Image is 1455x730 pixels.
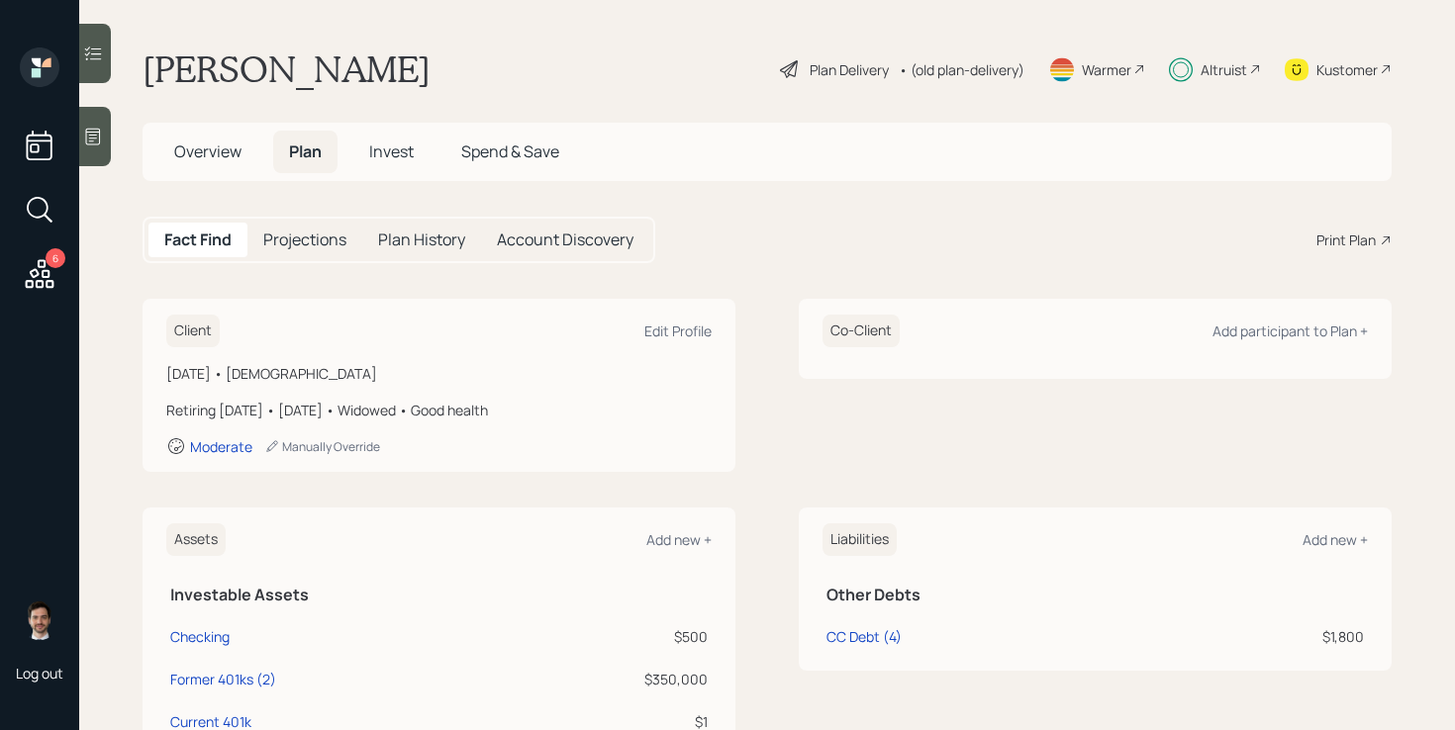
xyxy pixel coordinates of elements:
div: $500 [527,626,708,647]
span: Invest [369,140,414,162]
div: [DATE] • [DEMOGRAPHIC_DATA] [166,363,712,384]
div: 6 [46,248,65,268]
div: Retiring [DATE] • [DATE] • Widowed • Good health [166,400,712,420]
h6: Co-Client [823,315,900,347]
div: CC Debt (4) [826,626,902,647]
div: Edit Profile [644,321,712,340]
span: Spend & Save [461,140,559,162]
h5: Investable Assets [170,586,708,604]
h5: Plan History [378,230,465,249]
span: Overview [174,140,242,162]
img: jonah-coleman-headshot.png [20,600,59,640]
div: Moderate [190,437,252,456]
div: Add new + [1303,530,1368,549]
div: Former 401ks (2) [170,669,276,689]
div: $1,800 [1168,626,1364,647]
h5: Fact Find [164,230,232,249]
h1: [PERSON_NAME] [143,47,431,91]
div: Warmer [1082,59,1131,80]
span: Plan [289,140,322,162]
div: Add participant to Plan + [1212,321,1368,340]
div: • (old plan-delivery) [899,59,1024,80]
div: Plan Delivery [810,59,889,80]
div: Altruist [1201,59,1247,80]
h6: Client [166,315,220,347]
div: $350,000 [527,669,708,689]
h5: Projections [263,230,346,249]
h5: Account Discovery [497,230,633,249]
div: Log out [16,664,63,683]
div: Manually Override [264,438,380,455]
div: Checking [170,626,230,647]
h6: Assets [166,523,226,556]
div: Add new + [646,530,712,549]
div: Kustomer [1316,59,1378,80]
h5: Other Debts [826,586,1364,604]
div: Print Plan [1316,229,1376,250]
h6: Liabilities [823,523,897,556]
